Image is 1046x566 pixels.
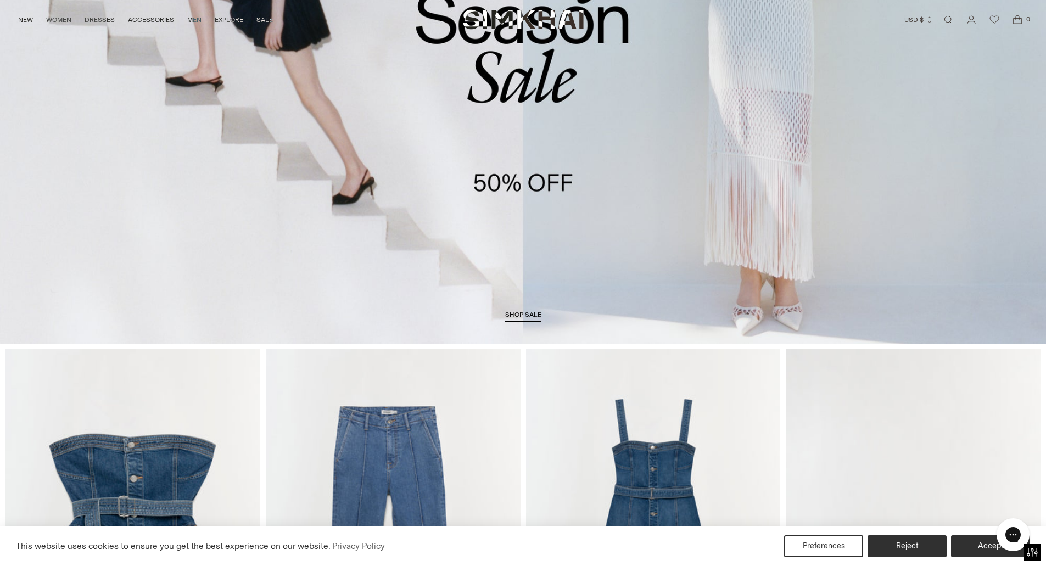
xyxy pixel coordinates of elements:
button: Preferences [784,535,863,557]
a: Open cart modal [1006,9,1028,31]
a: SIMKHAI [463,9,584,30]
a: shop sale [505,311,541,322]
a: SALE [256,8,273,32]
a: EXPLORE [215,8,243,32]
a: Privacy Policy (opens in a new tab) [331,538,387,554]
span: 0 [1023,14,1033,24]
button: Reject [868,535,947,557]
a: WOMEN [46,8,71,32]
a: ACCESSORIES [128,8,174,32]
button: Accept [951,535,1030,557]
a: MEN [187,8,202,32]
a: NEW [18,8,33,32]
button: USD $ [904,8,933,32]
a: Go to the account page [960,9,982,31]
a: Wishlist [983,9,1005,31]
a: Open search modal [937,9,959,31]
a: DRESSES [85,8,115,32]
span: shop sale [505,311,541,318]
span: This website uses cookies to ensure you get the best experience on our website. [16,541,331,551]
iframe: Gorgias live chat messenger [991,514,1035,555]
